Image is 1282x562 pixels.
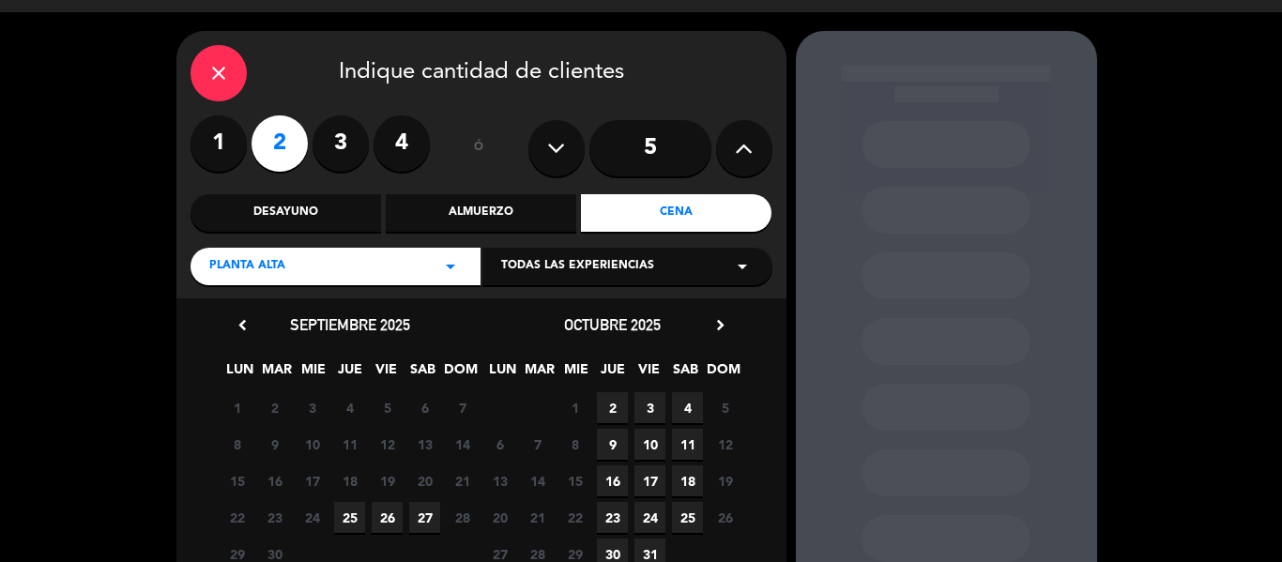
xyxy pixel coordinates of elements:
span: MAR [524,358,555,389]
span: 9 [259,429,290,460]
span: 15 [559,465,590,496]
span: 16 [259,465,290,496]
span: 7 [447,392,478,423]
span: 25 [334,502,365,533]
i: arrow_drop_down [439,255,462,278]
span: 3 [297,392,328,423]
span: 25 [672,502,703,533]
span: JUE [334,358,365,389]
span: 22 [221,502,252,533]
span: SAB [407,358,438,389]
span: 1 [559,392,590,423]
span: 12 [710,429,740,460]
span: 14 [447,429,478,460]
span: MIE [298,358,328,389]
span: 19 [372,465,403,496]
span: Todas las experiencias [501,257,654,276]
div: ó [449,115,510,181]
span: septiembre 2025 [290,315,410,334]
span: 18 [334,465,365,496]
span: 20 [484,502,515,533]
label: 3 [313,115,369,172]
span: 2 [259,392,290,423]
span: 15 [221,465,252,496]
span: VIE [371,358,402,389]
span: SAB [670,358,701,389]
span: 8 [221,429,252,460]
span: 21 [522,502,553,533]
div: Cena [581,194,771,232]
span: 10 [634,429,665,460]
span: 4 [672,392,703,423]
span: octubre 2025 [564,315,661,334]
span: 6 [484,429,515,460]
label: 2 [252,115,308,172]
span: 19 [710,465,740,496]
div: Desayuno [191,194,381,232]
span: 28 [447,502,478,533]
span: 26 [372,502,403,533]
span: LUN [487,358,518,389]
span: DOM [444,358,475,389]
span: 23 [259,502,290,533]
span: 2 [597,392,628,423]
span: DOM [707,358,738,389]
span: 10 [297,429,328,460]
span: 4 [334,392,365,423]
span: 18 [672,465,703,496]
span: LUN [224,358,255,389]
label: 4 [374,115,430,172]
span: 13 [484,465,515,496]
span: 23 [597,502,628,533]
i: arrow_drop_down [731,255,754,278]
span: 17 [634,465,665,496]
span: 22 [559,502,590,533]
span: VIE [633,358,664,389]
span: 24 [634,502,665,533]
span: 5 [710,392,740,423]
span: 27 [409,502,440,533]
i: chevron_left [233,315,252,335]
span: 21 [447,465,478,496]
span: 17 [297,465,328,496]
i: close [207,62,230,84]
span: MIE [560,358,591,389]
span: JUE [597,358,628,389]
span: 26 [710,502,740,533]
span: 5 [372,392,403,423]
span: MAR [261,358,292,389]
span: 9 [597,429,628,460]
span: 6 [409,392,440,423]
div: Almuerzo [386,194,576,232]
label: 1 [191,115,247,172]
span: 16 [597,465,628,496]
span: 1 [221,392,252,423]
span: 20 [409,465,440,496]
span: 7 [522,429,553,460]
span: 3 [634,392,665,423]
span: 11 [672,429,703,460]
i: chevron_right [710,315,730,335]
span: 11 [334,429,365,460]
span: 8 [559,429,590,460]
div: Indique cantidad de clientes [191,45,772,101]
span: 13 [409,429,440,460]
span: 12 [372,429,403,460]
span: Planta Alta [209,257,285,276]
span: 24 [297,502,328,533]
span: 14 [522,465,553,496]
